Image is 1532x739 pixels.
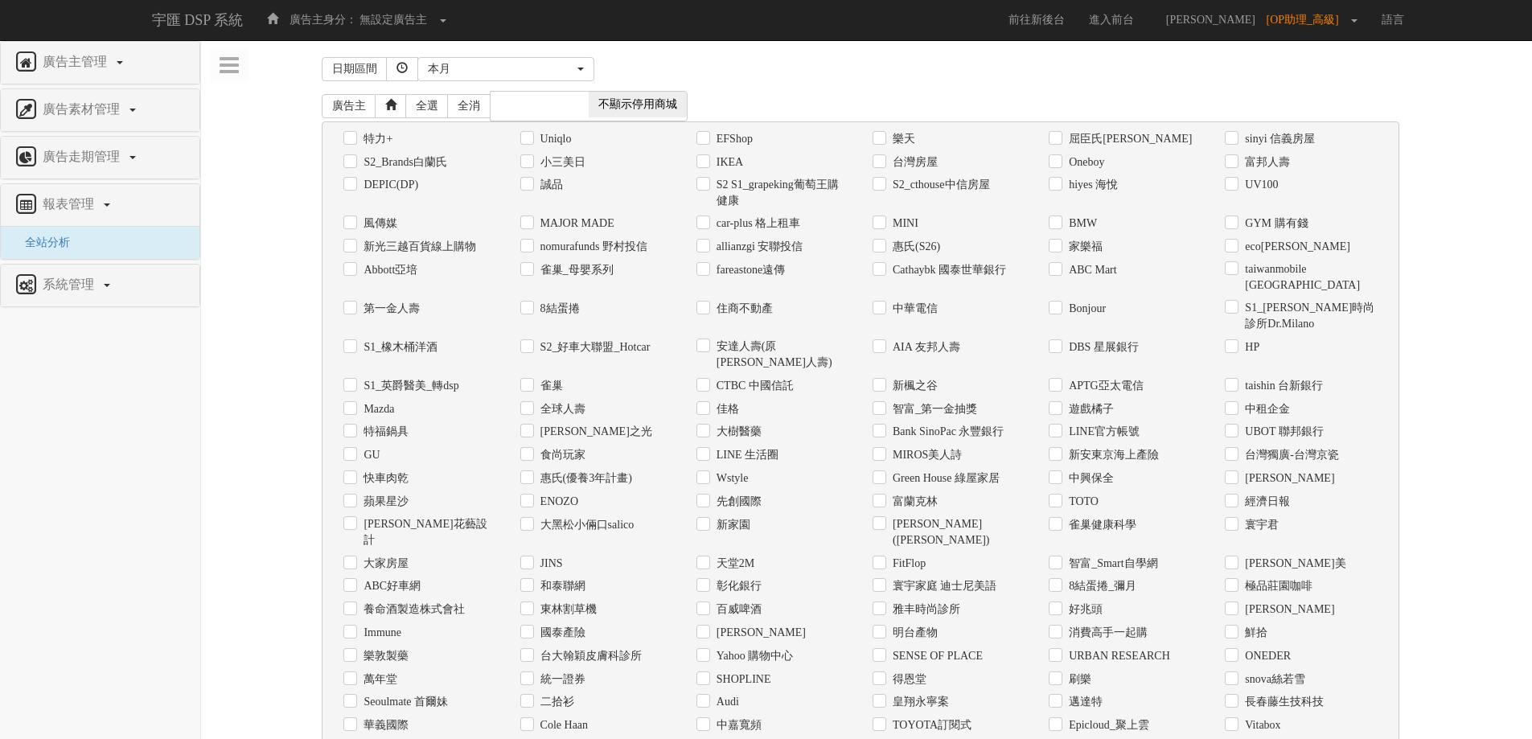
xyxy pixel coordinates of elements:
[1241,447,1339,463] label: 台灣獨廣-台灣京瓷
[1241,261,1377,294] label: taiwanmobile [GEOGRAPHIC_DATA]
[1065,262,1117,278] label: ABC Mart
[713,239,803,255] label: allianzgi 安聯投信
[1241,401,1290,417] label: 中租企金
[1241,300,1377,332] label: S1_[PERSON_NAME]時尚診所Dr.Milano
[889,671,926,688] label: 得恩堂
[359,671,397,688] label: 萬年堂
[359,131,392,147] label: 特力+
[1065,694,1103,710] label: 邁達特
[536,601,597,618] label: 東林割草機
[13,273,187,298] a: 系統管理
[447,94,491,118] a: 全消
[1065,239,1103,255] label: 家樂福
[1065,494,1099,510] label: TOTO
[1241,216,1308,232] label: GYM 購有錢
[536,424,652,440] label: [PERSON_NAME]之光
[359,216,397,232] label: 風傳媒
[536,239,647,255] label: nomurafunds 野村投信
[1241,625,1267,641] label: 鮮拾
[1065,378,1144,394] label: APTG亞太電信
[713,447,778,463] label: LINE 生活圈
[713,301,773,317] label: 住商不動產
[1241,424,1323,440] label: UBOT 聯邦銀行
[1241,717,1280,733] label: Vitabox
[1241,601,1334,618] label: [PERSON_NAME]
[39,150,128,163] span: 廣告走期管理
[359,447,380,463] label: GU
[889,216,918,232] label: MINI
[1241,556,1345,572] label: [PERSON_NAME]美
[536,401,585,417] label: 全球人壽
[889,262,1006,278] label: Cathaybk 國泰世華銀行
[359,601,465,618] label: 養命酒製造株式會社
[889,470,1000,487] label: Green House 綠屋家居
[39,277,102,291] span: 系統管理
[889,516,1025,548] label: [PERSON_NAME]([PERSON_NAME])
[1065,401,1114,417] label: 遊戲橘子
[536,378,563,394] label: 雀巢
[359,494,409,510] label: 蘋果星沙
[889,625,938,641] label: 明台產物
[1241,694,1324,710] label: 長春藤生技科技
[359,470,409,487] label: 快車肉乾
[1241,648,1291,664] label: ONEDER
[1241,339,1259,355] label: HP
[13,50,187,76] a: 廣告主管理
[359,516,495,548] label: [PERSON_NAME]花藝設計
[536,556,563,572] label: JINS
[359,401,394,417] label: Mazda
[359,239,476,255] label: 新光三越百貨線上購物
[13,145,187,170] a: 廣告走期管理
[1241,239,1350,255] label: eco[PERSON_NAME]
[1065,177,1118,193] label: hiyes 海悅
[889,301,938,317] label: 中華電信
[1065,301,1106,317] label: Bonjour
[1065,601,1103,618] label: 好兆頭
[39,55,115,68] span: 廣告主管理
[536,177,563,193] label: 誠品
[359,556,409,572] label: 大家房屋
[889,717,971,733] label: TOYOTA訂閱式
[1065,339,1139,355] label: DBS 星展銀行
[536,494,578,510] label: ENOZO
[713,717,762,733] label: 中嘉寬頻
[713,578,762,594] label: 彰化銀行
[359,648,409,664] label: 樂敦製藥
[889,339,960,355] label: AIA 友邦人壽
[359,717,409,733] label: 華義國際
[713,424,762,440] label: 大樹醫藥
[1267,14,1347,26] span: [OP助理_高級]
[536,694,574,710] label: 二拾衫
[359,154,446,170] label: S2_Brands白蘭氏
[589,92,687,117] span: 不顯示停用商城
[1241,131,1315,147] label: sinyi 信義房屋
[359,694,448,710] label: Seoulmate 首爾妹
[1065,556,1157,572] label: 智富_Smart自學網
[536,578,585,594] label: 和泰聯網
[889,378,938,394] label: 新楓之谷
[1241,517,1279,533] label: 寰宇君
[1065,216,1097,232] label: BMW
[359,578,421,594] label: ABC好車網
[13,236,70,248] a: 全站分析
[1065,517,1136,533] label: 雀巢健康科學
[889,239,940,255] label: 惠氏(S26)
[1065,424,1140,440] label: LINE官方帳號
[889,424,1004,440] label: Bank SinoPac 永豐銀行
[536,131,572,147] label: Uniqlo
[1065,625,1148,641] label: 消費高手一起購
[713,494,762,510] label: 先創國際
[889,177,990,193] label: S2_cthouse中信房屋
[889,694,949,710] label: 皇翔永寧案
[713,648,793,664] label: Yahoo 購物中心
[1241,177,1278,193] label: UV100
[359,625,401,641] label: Immune
[1158,14,1263,26] span: [PERSON_NAME]
[713,378,794,394] label: CTBC 中國信託
[359,177,418,193] label: DEPIC(DP)
[713,131,753,147] label: EFShop
[1241,671,1305,688] label: snova絲若雪
[536,671,585,688] label: 統一證券
[889,556,926,572] label: FitFlop
[536,339,651,355] label: S2_好車大聯盟_Hotcar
